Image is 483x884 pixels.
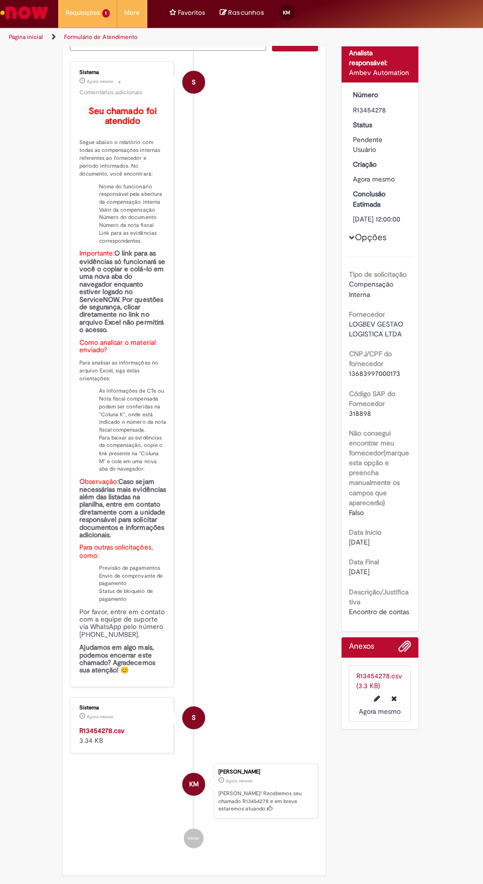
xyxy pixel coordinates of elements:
[101,587,168,602] li: Status de bloqueio de pagamento
[284,11,291,18] span: KM
[398,639,411,657] button: Adicionar anexos
[1,5,52,25] img: ServiceNow
[89,712,115,718] time: 27/08/2025 19:36:29
[349,587,409,605] b: Descrição/Justificativa
[191,771,200,794] span: KM
[89,80,115,86] span: Agora mesmo
[72,762,319,816] li: Kelly Marendaz
[184,771,207,794] div: Kelly Marendaz
[81,477,120,485] font: Observação:
[349,429,410,507] b: Não consegui encontrar meu fornecedor(marque esta opção e preencha manualmente os campos que apar...
[346,161,415,171] dt: Criação
[353,176,408,185] div: 27/08/2025 19:36:17
[349,271,407,280] b: Tipo de solicitação
[219,767,313,773] div: [PERSON_NAME]
[101,434,168,473] li: Para baixar as evidências da compensação, copie o link presente na "Coluna M" e cole em uma nova ...
[89,80,115,86] time: 27/08/2025 19:36:34
[359,705,401,714] time: 27/08/2025 19:36:29
[81,250,169,334] b: O link para as evidências só funcionará se você o copiar e colá-lo em uma nova aba do navegador e...
[89,712,115,718] span: Agora mesmo
[227,776,253,782] span: Agora mesmo
[81,90,144,98] small: Comentários adicionais
[349,70,412,79] div: Ambev Automation
[219,788,313,811] p: [PERSON_NAME]! Recebemos seu chamado R13454278 e em breve estaremos atuando.
[72,53,319,856] ul: Histórico de tíquete
[101,207,168,215] li: Valor da compensação
[349,350,392,368] b: CNPJ/CPF do fornecedor
[353,176,395,185] span: Agora mesmo
[126,10,141,20] span: More
[349,537,370,546] span: [DATE]
[293,40,312,49] span: Enviar
[349,527,382,536] b: Data Inicio
[193,704,197,728] span: S
[353,136,408,156] div: Pendente Usuário
[193,72,197,96] span: S
[349,508,364,516] span: Falso
[346,92,415,102] dt: Número
[81,542,156,558] font: Para outras solicitações, como:
[221,10,265,19] a: No momento, sua lista de rascunhos tem 0 Itens
[230,10,265,19] span: Rascunhos
[353,176,395,185] time: 27/08/2025 19:36:17
[353,215,408,225] div: [DATE] 12:00:00
[81,359,168,382] p: Para analisar as informações no arquivo Excel, siga estas orientações:
[349,557,379,566] b: Data Final
[359,705,401,714] span: Agora mesmo
[349,567,370,576] span: [DATE]
[81,250,116,258] font: Importante:
[227,776,253,782] time: 27/08/2025 19:36:17
[346,190,415,210] dt: Conclusão Estimada
[101,387,168,434] li: As informações de CTe ou Nota fiscal compensada podem ser conferidas na "Coluna K", onde está ind...
[349,641,375,650] h2: Anexos
[91,107,161,128] b: Seu chamado foi atendido
[81,725,127,734] a: R13454278.csv
[349,320,406,339] span: LOGBEV GESTAO LOGISTICA LTDA
[101,215,168,222] li: Número do documento
[349,310,385,319] b: Fornecedor
[349,606,410,615] span: Encontro de contas
[349,281,396,299] span: Compensação Interna
[101,222,168,230] li: Número da nota fiscal
[353,107,408,116] div: R13454278
[184,705,207,728] div: Sistema
[81,140,168,179] p: Segue abaixo o relatório com todas as compensações internas referentes ao fornecedor e período in...
[349,369,401,378] span: 13683997000173
[7,30,234,48] ul: Trilhas de página
[101,230,168,246] li: Link para as evidências correspondentes
[369,689,386,705] button: Editar nome de arquivo R13454278.csv
[386,689,403,705] button: Excluir R13454278.csv
[81,703,168,709] div: Sistema
[349,50,412,70] div: Analista responsável:
[104,11,111,20] span: 1
[81,477,170,539] b: Caso sejam necessárias mais evidências além das listadas na planilha, entre em contato diretament...
[11,35,45,43] a: Página inicial
[179,10,207,20] span: Favoritos
[349,389,396,408] b: Código SAP do Fornecedor
[101,184,168,207] li: Nome do funcionário responsável pela abertura da compensação interna
[346,121,415,131] dt: Status
[81,338,159,355] font: Como analisar o material enviado?
[349,409,372,418] span: 318898
[81,641,159,673] b: Ajudamos em algo mais, podemos encerrar este chamado? Agradecemos sua atenção! 😊
[184,73,207,95] div: System
[357,670,403,689] a: R13454278.csv (3.3 KB)
[81,71,168,77] div: Sistema
[66,35,139,43] a: Formulário de Atendimento
[101,563,168,571] li: Previsão de pagamentos
[68,10,102,20] span: Requisições
[81,724,168,744] div: 3.34 KB
[81,607,168,638] h5: Por favor, entre em contato com a equipe de suporte via WhatsApp pelo número [PHONE_NUMBER].
[101,571,168,587] li: Envio de comprovante de pagamento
